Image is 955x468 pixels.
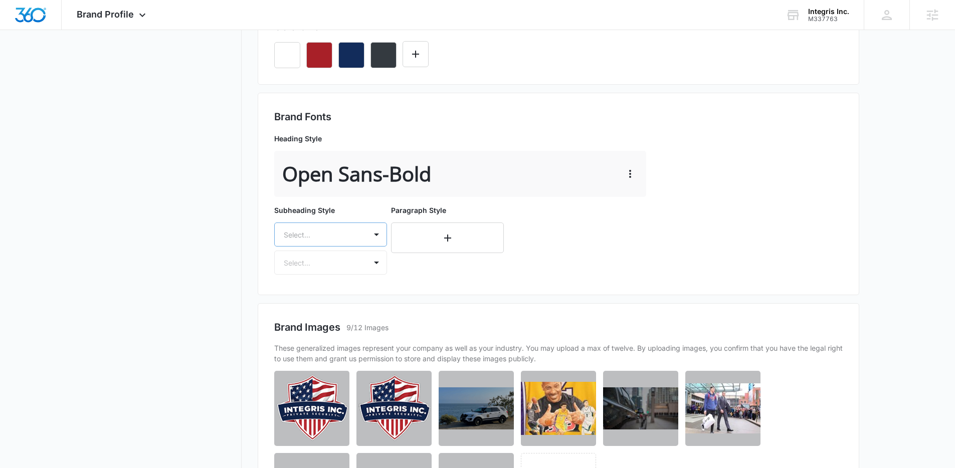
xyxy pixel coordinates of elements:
[274,133,646,144] p: Heading Style
[274,320,340,335] h2: Brand Images
[282,159,431,189] p: Open Sans - Bold
[77,9,134,20] span: Brand Profile
[808,16,849,23] div: account id
[439,387,514,429] img: User uploaded image
[391,205,504,215] p: Paragraph Style
[274,343,843,364] p: These generalized images represent your company as well as your industry. You may upload a max of...
[403,41,429,67] button: Edit Color
[356,375,432,442] img: User uploaded image
[274,109,843,124] h2: Brand Fonts
[521,382,596,435] img: User uploaded image
[274,205,387,215] p: Subheading Style
[808,8,849,16] div: account name
[274,375,349,442] img: User uploaded image
[685,383,760,433] img: User uploaded image
[346,322,389,333] p: 9/12 Images
[603,387,678,429] img: User uploaded image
